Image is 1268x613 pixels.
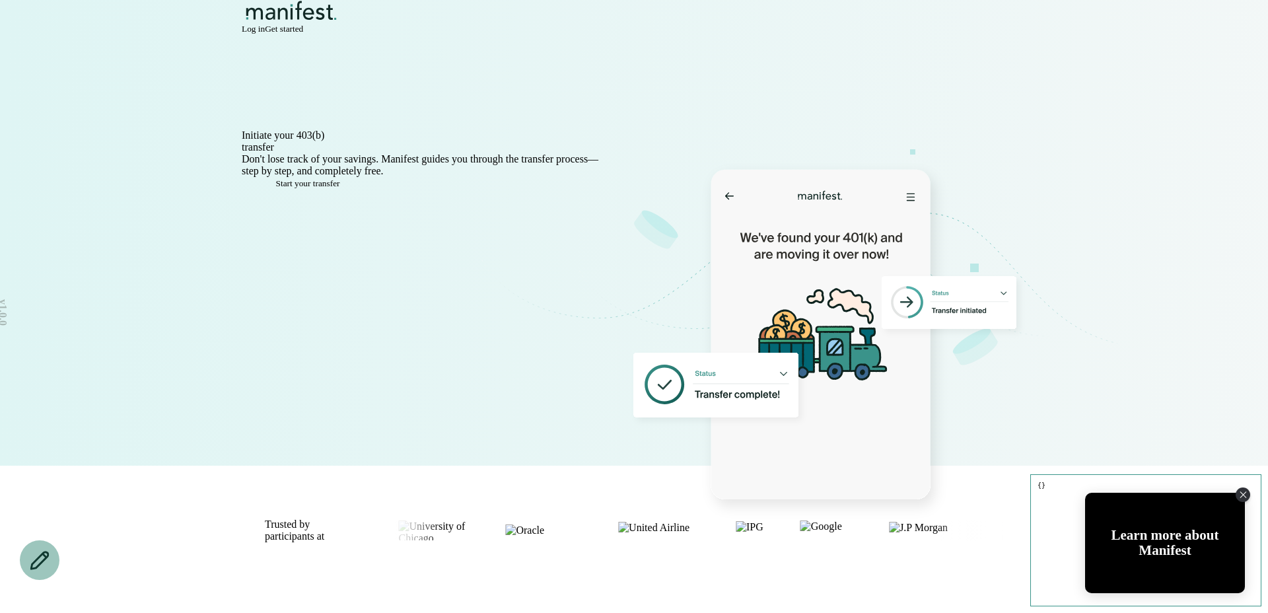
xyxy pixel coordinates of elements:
[1085,493,1245,593] div: Tolstoy bubble widget
[274,141,318,153] span: in minutes
[242,24,265,34] button: Log in
[1002,521,1084,540] img: University of Chicago
[1030,474,1261,606] pre: {}
[889,522,977,540] img: J.P Morgan
[242,178,374,189] button: Start your transfer
[1085,493,1245,593] div: Open Tolstoy widget
[242,141,614,153] h1: transfer
[800,521,864,541] img: Google
[1085,528,1245,558] div: Learn more about Manifest
[242,153,614,177] p: Don't lose track of your savings. Manifest guides you through the transfer process—step by step, ...
[265,519,324,542] p: Trusted by participants at
[276,178,340,188] span: Start your transfer
[1236,487,1250,502] div: Close Tolstoy widget
[1085,493,1245,593] div: Open Tolstoy
[398,521,480,540] img: University of Chicago
[505,524,593,536] img: Oracle
[297,129,325,141] span: 403(b)
[618,522,711,540] img: United Airline
[736,521,775,540] img: IPG
[242,129,614,141] h1: Initiate your
[265,24,303,34] button: Get started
